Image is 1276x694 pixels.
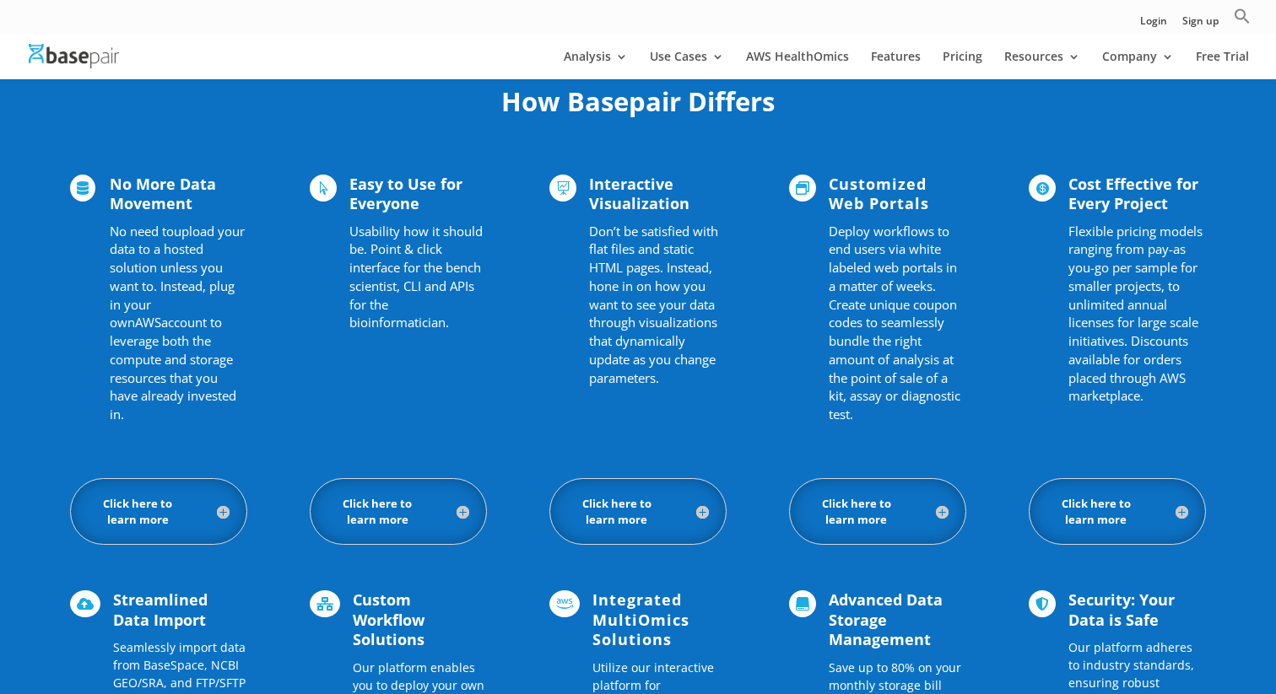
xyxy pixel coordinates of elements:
[110,223,245,331] span: upload your data to a hosted solution unless you want to. Instead, plug in your own
[1140,16,1167,34] a: Login
[807,496,949,528] h5: Click here to learn more
[789,590,816,617] span: 
[871,51,921,79] a: Features
[592,589,689,649] span: Integrated MultiOmics Solutions
[829,589,943,649] span: Advanced Data Storage Management
[1182,16,1219,34] a: Sign up
[70,590,100,617] span: 
[1029,175,1056,202] span: 
[1046,496,1188,528] h5: Click here to learn more
[1029,590,1056,617] span: 
[349,223,483,331] span: Usability how it should be. Point & click interface for the bench scientist, CLI and APIs for the...
[88,496,230,528] h5: Click here to learn more
[70,175,95,202] span: 
[829,223,960,423] span: Deploy workflows to end users via white labeled web portals in a matter of weeks. Create unique c...
[829,174,929,213] span: Customized Web Portals
[501,83,775,119] strong: How Basepair Differs
[549,590,580,617] span: 
[29,44,119,68] img: Basepair
[349,174,462,213] span: Easy to Use for Everyone
[1004,51,1080,79] a: Resources
[110,223,174,239] span: No need to
[310,590,340,617] span: 
[549,175,576,202] span: 
[1192,610,1256,674] iframe: Drift Widget Chat Controller
[353,589,424,649] span: Custom Workflow Solutions
[113,589,208,629] span: Streamlined Data Import
[110,174,216,213] span: No More Data Movement
[1102,51,1174,79] a: Company
[1068,589,1175,629] span: Security: Your Data is Safe
[110,314,236,422] span: account to leverage both the compute and storage resources that you have already invested in.
[564,51,628,79] a: Analysis
[943,51,982,79] a: Pricing
[589,174,689,213] span: Interactive Visualization
[135,314,161,331] span: AWS
[310,175,337,202] span: 
[1234,8,1251,24] svg: Search
[1068,174,1198,213] span: Cost Effective for Every Project
[789,175,816,202] span: 
[327,496,469,528] h5: Click here to learn more
[1068,223,1203,405] span: Flexible pricing models ranging from pay-as you-go per sample for smaller projects, to unlimited ...
[746,51,849,79] a: AWS HealthOmics
[1196,51,1249,79] a: Free Trial
[1234,8,1251,34] a: Search Icon Link
[589,223,718,386] span: Don’t be satisfied with flat files and static HTML pages. Instead, hone in on how you want to see...
[567,496,709,528] h5: Click here to learn more
[650,51,724,79] a: Use Cases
